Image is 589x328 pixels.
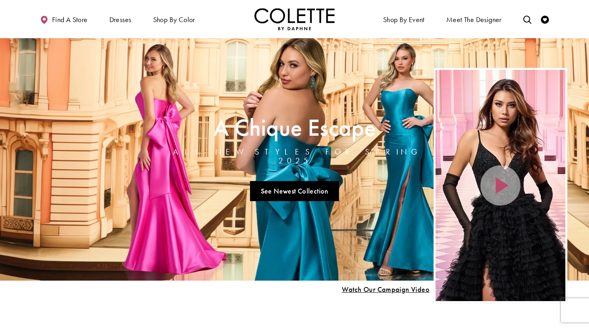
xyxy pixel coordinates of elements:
span: Shop By Event [383,16,425,24]
span: Shop by color [151,8,197,30]
span: Dresses [109,16,131,24]
a: See Newest Collection A Chique Escape All New Styles For Spring 2025 [250,181,339,201]
a: Check Wishlist [539,8,551,30]
a: Toggle search [521,8,533,30]
span: Dresses [107,8,133,30]
a: Find a store [38,8,89,30]
span: Play Slide #15 Video [341,285,430,293]
span: Shop by color [153,16,195,24]
a: Meet the designer [444,8,504,30]
img: Colette by Daphne [254,8,335,30]
a: Visit Home Page [254,8,335,30]
span: Meet the designer [446,16,502,24]
span: Find a store [52,16,88,24]
ul: Slider Links [155,178,434,204]
span: Shop By Event [381,8,427,30]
